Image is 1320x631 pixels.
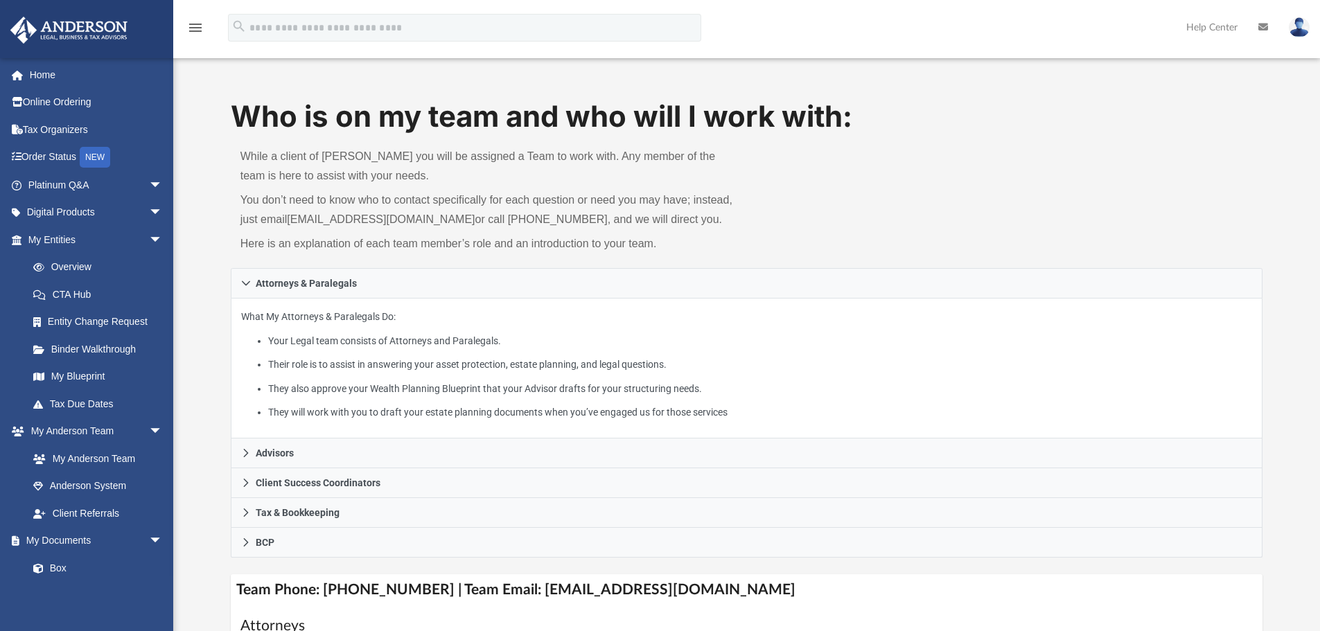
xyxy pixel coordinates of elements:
[241,308,1253,421] p: What My Attorneys & Paralegals Do:
[19,308,184,336] a: Entity Change Request
[10,418,177,445] a: My Anderson Teamarrow_drop_down
[231,528,1263,558] a: BCP
[19,254,184,281] a: Overview
[10,527,177,555] a: My Documentsarrow_drop_down
[231,498,1263,528] a: Tax & Bookkeeping
[19,472,177,500] a: Anderson System
[10,116,184,143] a: Tax Organizers
[10,143,184,172] a: Order StatusNEW
[19,335,184,363] a: Binder Walkthrough
[268,356,1252,373] li: Their role is to assist in answering your asset protection, estate planning, and legal questions.
[149,199,177,227] span: arrow_drop_down
[231,96,1263,137] h1: Who is on my team and who will I work with:
[149,171,177,199] span: arrow_drop_down
[268,332,1252,350] li: Your Legal team consists of Attorneys and Paralegals.
[19,554,170,582] a: Box
[231,299,1263,439] div: Attorneys & Paralegals
[80,147,110,168] div: NEW
[231,268,1263,299] a: Attorneys & Paralegals
[10,171,184,199] a: Platinum Q&Aarrow_drop_down
[149,226,177,254] span: arrow_drop_down
[149,527,177,556] span: arrow_drop_down
[256,537,274,547] span: BCP
[10,226,184,254] a: My Entitiesarrow_drop_down
[10,199,184,226] a: Digital Productsarrow_drop_down
[19,281,184,308] a: CTA Hub
[287,213,475,225] a: [EMAIL_ADDRESS][DOMAIN_NAME]
[149,418,177,446] span: arrow_drop_down
[19,445,170,472] a: My Anderson Team
[187,26,204,36] a: menu
[240,147,737,186] p: While a client of [PERSON_NAME] you will be assigned a Team to work with. Any member of the team ...
[268,380,1252,398] li: They also approve your Wealth Planning Blueprint that your Advisor drafts for your structuring ne...
[231,574,1263,605] h4: Team Phone: [PHONE_NUMBER] | Team Email: [EMAIL_ADDRESS][DOMAIN_NAME]
[19,363,177,391] a: My Blueprint
[1289,17,1310,37] img: User Pic
[231,468,1263,498] a: Client Success Coordinators
[268,404,1252,421] li: They will work with you to draft your estate planning documents when you’ve engaged us for those ...
[256,508,340,517] span: Tax & Bookkeeping
[10,89,184,116] a: Online Ordering
[256,478,380,488] span: Client Success Coordinators
[240,190,737,229] p: You don’t need to know who to contact specifically for each question or need you may have; instea...
[19,582,177,610] a: Meeting Minutes
[6,17,132,44] img: Anderson Advisors Platinum Portal
[256,448,294,458] span: Advisors
[19,499,177,527] a: Client Referrals
[256,278,357,288] span: Attorneys & Paralegals
[187,19,204,36] i: menu
[231,438,1263,468] a: Advisors
[19,390,184,418] a: Tax Due Dates
[231,19,247,34] i: search
[10,61,184,89] a: Home
[240,234,737,254] p: Here is an explanation of each team member’s role and an introduction to your team.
